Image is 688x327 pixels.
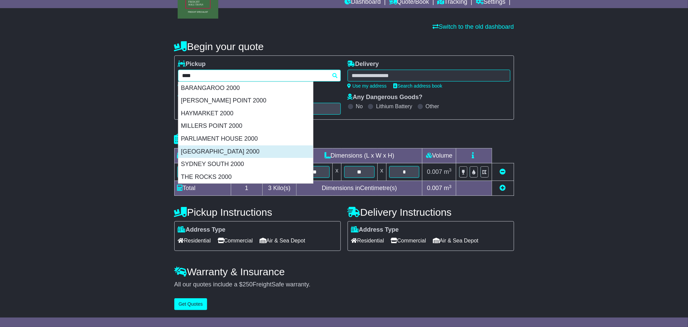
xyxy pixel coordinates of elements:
[178,70,341,81] typeahead: Please provide city
[178,61,206,68] label: Pickup
[243,281,253,288] span: 250
[296,148,422,163] td: Dimensions (L x W x H)
[178,158,313,171] div: SYDNEY SOUTH 2000
[427,168,442,175] span: 0.007
[444,168,452,175] span: m
[333,163,341,181] td: x
[268,185,271,191] span: 3
[500,185,506,191] a: Add new item
[427,185,442,191] span: 0.007
[174,281,514,288] div: All our quotes include a $ FreightSafe warranty.
[394,83,442,89] a: Search address book
[348,61,379,68] label: Delivery
[178,226,226,234] label: Address Type
[174,266,514,277] h4: Warranty & Insurance
[348,94,423,101] label: Any Dangerous Goods?
[348,83,387,89] a: Use my address
[432,23,514,30] a: Switch to the old dashboard
[174,181,231,196] td: Total
[178,107,313,120] div: HAYMARKET 2000
[296,181,422,196] td: Dimensions in Centimetre(s)
[356,103,363,110] label: No
[262,181,296,196] td: Kilo(s)
[426,103,439,110] label: Other
[174,298,207,310] button: Get Quotes
[449,184,452,189] sup: 3
[260,235,305,246] span: Air & Sea Depot
[178,171,313,184] div: THE ROCKS 2000
[376,103,412,110] label: Lithium Battery
[351,226,399,234] label: Address Type
[174,207,341,218] h4: Pickup Instructions
[422,148,456,163] td: Volume
[178,133,313,145] div: PARLIAMENT HOUSE 2000
[348,207,514,218] h4: Delivery Instructions
[500,168,506,175] a: Remove this item
[218,235,253,246] span: Commercial
[174,148,231,163] td: Type
[433,235,479,246] span: Air & Sea Depot
[178,82,313,95] div: BARANGAROO 2000
[174,41,514,52] h4: Begin your quote
[351,235,384,246] span: Residential
[178,94,313,107] div: [PERSON_NAME] POINT 2000
[449,167,452,172] sup: 3
[231,181,262,196] td: 1
[391,235,426,246] span: Commercial
[174,134,259,145] h4: Package details |
[444,185,452,191] span: m
[178,235,211,246] span: Residential
[178,120,313,133] div: MILLERS POINT 2000
[377,163,386,181] td: x
[178,145,313,158] div: [GEOGRAPHIC_DATA] 2000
